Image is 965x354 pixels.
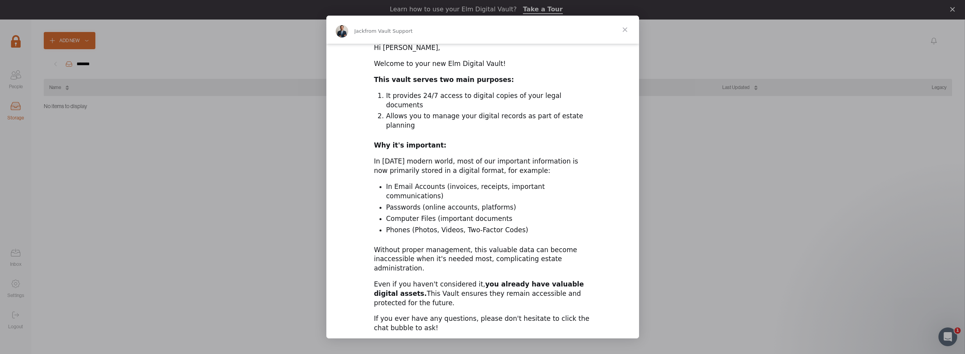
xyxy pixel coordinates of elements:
[386,182,591,201] li: In Email Accounts (invoices, receipts, important communications)
[374,245,591,273] div: Without proper management, this valuable data can become inaccessible when it's needed most, comp...
[386,226,591,235] li: Phones (Photos, Videos, Two-Factor Codes)
[390,5,517,13] div: Learn how to use your Elm Digital Vault?
[386,112,591,130] li: Allows you to manage your digital records as part of estate planning
[611,16,639,44] span: Close
[950,7,958,12] div: Close
[374,280,591,308] div: Even if you haven't considered it, This Vault ensures they remain accessible and protected for th...
[365,28,413,34] span: from Vault Support
[374,280,584,297] b: you already have valuable digital assets.
[386,214,591,224] li: Computer Files (important documents
[374,43,591,53] div: Hi [PERSON_NAME],
[336,25,348,37] img: Profile image for Jack
[354,28,365,34] span: Jack
[374,76,514,84] b: This vault serves two main purposes:
[374,314,591,333] div: If you ever have any questions, please don't hesitate to click the chat bubble to ask!
[374,59,591,69] div: Welcome to your new Elm Digital Vault!
[374,141,446,149] b: Why it's important:
[374,157,591,176] div: In [DATE] modern world, most of our important information is now primarily stored in a digital fo...
[386,203,591,212] li: Passwords (online accounts, platforms)
[386,91,591,110] li: It provides 24/7 access to digital copies of your legal documents
[523,5,563,14] a: Take a Tour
